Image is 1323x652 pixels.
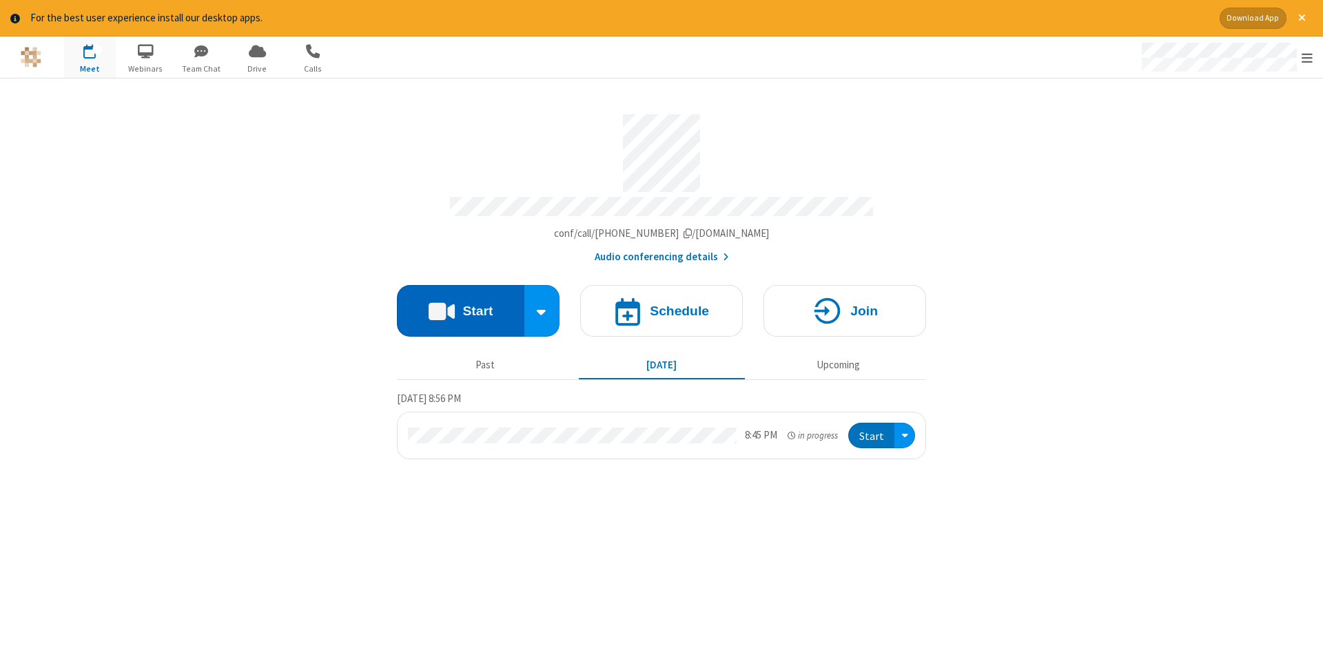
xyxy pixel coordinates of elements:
[176,63,227,75] span: Team Chat
[554,226,770,242] button: Copy my meeting room linkCopy my meeting room link
[894,423,915,448] div: Open menu
[850,304,878,317] h4: Join
[755,353,921,379] button: Upcoming
[402,353,568,379] button: Past
[397,104,926,264] section: Account details
[5,36,57,78] button: Logo
[397,285,524,337] button: Start
[650,304,709,317] h4: Schedule
[232,63,283,75] span: Drive
[397,390,926,459] section: Today's Meetings
[580,285,743,337] button: Schedule
[397,392,461,405] span: [DATE] 8:56 PM
[93,44,102,54] div: 1
[287,63,339,75] span: Calls
[1129,36,1323,78] div: Open menu
[1220,8,1286,29] button: Download App
[524,285,560,337] div: Start conference options
[64,63,116,75] span: Meet
[554,227,770,240] span: Copy my meeting room link
[595,249,729,265] button: Audio conferencing details
[1291,8,1313,29] button: Close alert
[462,304,493,317] h4: Start
[21,47,41,67] img: QA Selenium DO NOT DELETE OR CHANGE
[30,10,1209,26] div: For the best user experience install our desktop apps.
[788,429,838,442] em: in progress
[745,428,777,443] div: 8:45 PM
[763,285,926,337] button: Join
[579,353,745,379] button: [DATE]
[120,63,172,75] span: Webinars
[848,423,894,448] button: Start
